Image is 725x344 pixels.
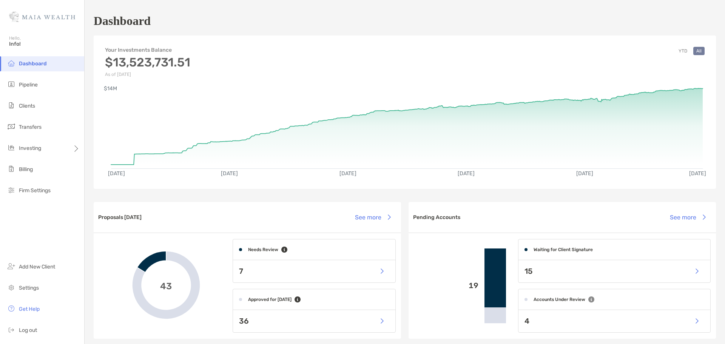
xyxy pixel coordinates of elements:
[19,187,51,194] span: Firm Settings
[7,143,16,152] img: investing icon
[19,145,41,151] span: Investing
[676,47,690,55] button: YTD
[413,214,460,221] h3: Pending Accounts
[19,327,37,333] span: Log out
[239,267,243,276] p: 7
[693,47,705,55] button: All
[7,122,16,131] img: transfers icon
[524,316,529,326] p: 4
[9,3,75,30] img: Zoe Logo
[7,262,16,271] img: add_new_client icon
[19,60,47,67] span: Dashboard
[19,285,39,291] span: Settings
[248,297,292,302] h4: Approved for [DATE]
[415,281,478,290] p: 19
[7,325,16,334] img: logout icon
[248,247,278,252] h4: Needs Review
[458,170,475,177] text: [DATE]
[104,85,117,92] text: $14M
[160,280,172,291] span: 43
[7,185,16,194] img: firm-settings icon
[19,82,38,88] span: Pipeline
[98,214,142,221] h3: Proposals [DATE]
[7,164,16,173] img: billing icon
[7,101,16,110] img: clients icon
[221,170,238,177] text: [DATE]
[7,59,16,68] img: dashboard icon
[19,124,42,130] span: Transfers
[105,55,190,69] h3: $13,523,731.51
[19,264,55,270] span: Add New Client
[94,14,151,28] h1: Dashboard
[576,170,593,177] text: [DATE]
[19,306,40,312] span: Get Help
[105,47,190,53] h4: Your Investments Balance
[19,166,33,173] span: Billing
[19,103,35,109] span: Clients
[7,304,16,313] img: get-help icon
[9,41,80,47] span: Info!
[349,209,396,225] button: See more
[105,72,190,77] p: As of [DATE]
[108,170,125,177] text: [DATE]
[524,267,532,276] p: 15
[7,283,16,292] img: settings icon
[7,80,16,89] img: pipeline icon
[339,170,356,177] text: [DATE]
[689,170,706,177] text: [DATE]
[239,316,249,326] p: 36
[534,247,593,252] h4: Waiting for Client Signature
[664,209,711,225] button: See more
[534,297,585,302] h4: Accounts Under Review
